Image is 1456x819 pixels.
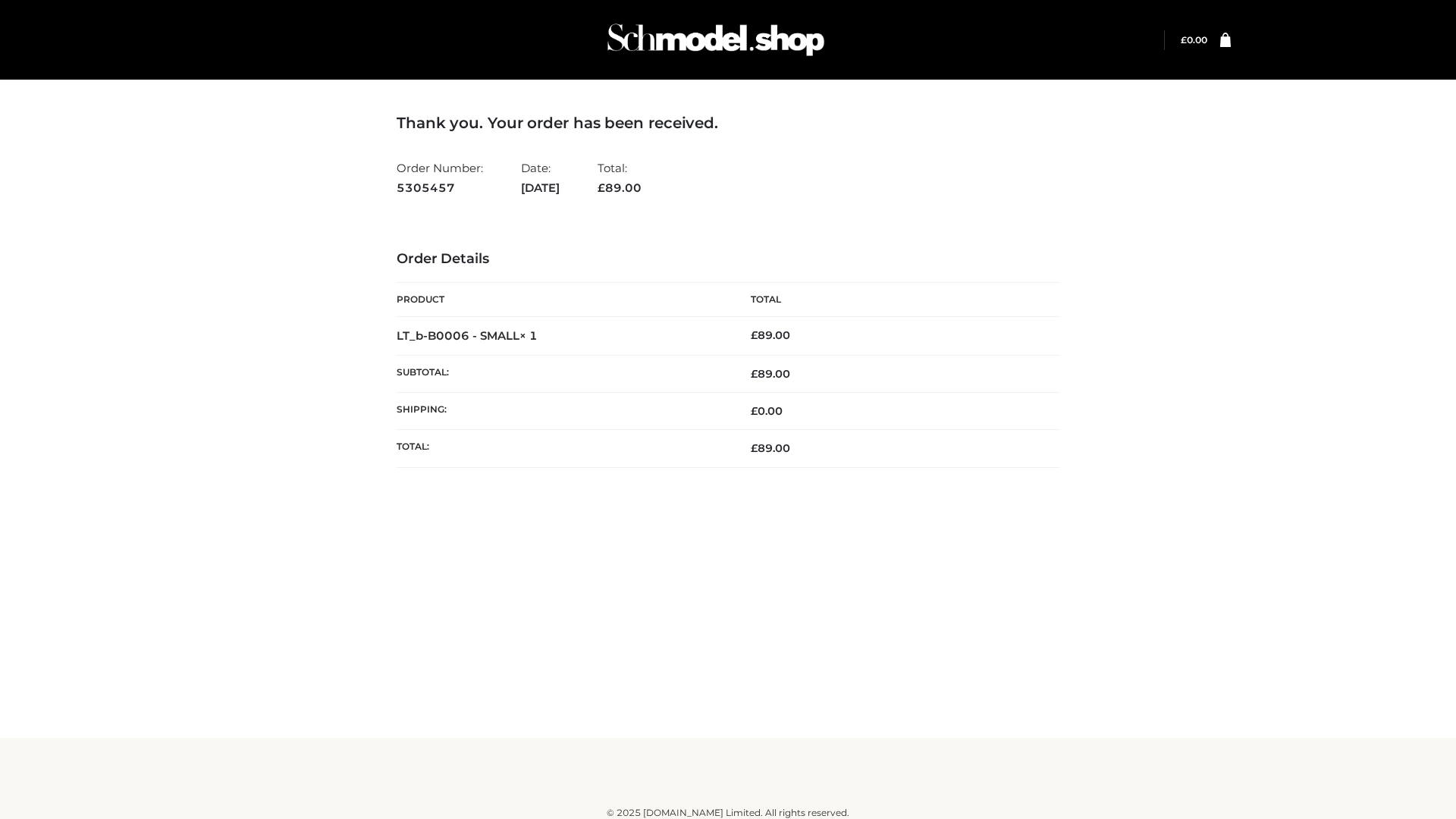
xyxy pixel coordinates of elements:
bdi: 0.00 [1181,34,1207,45]
bdi: 89.00 [751,328,790,342]
span: £ [751,328,758,342]
th: Total: [397,430,728,467]
span: 89.00 [751,441,790,455]
li: Order Number: [397,155,483,201]
span: £ [751,367,758,381]
th: Product [397,283,728,317]
th: Total [728,283,1059,317]
span: £ [1181,34,1187,45]
th: Subtotal: [397,355,728,392]
h3: Thank you. Your order has been received. [397,114,1059,132]
img: Schmodel Admin 964 [602,10,830,70]
span: 89.00 [751,367,790,381]
bdi: 0.00 [751,404,783,418]
strong: [DATE] [521,178,560,198]
strong: LT_b-B0006 - SMALL [397,328,538,343]
strong: × 1 [519,328,538,343]
strong: 5305457 [397,178,483,198]
a: £0.00 [1181,34,1207,45]
span: £ [598,180,605,195]
span: £ [751,441,758,455]
li: Total: [598,155,642,201]
span: 89.00 [598,180,642,195]
th: Shipping: [397,393,728,430]
h3: Order Details [397,251,1059,268]
span: £ [751,404,758,418]
li: Date: [521,155,560,201]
